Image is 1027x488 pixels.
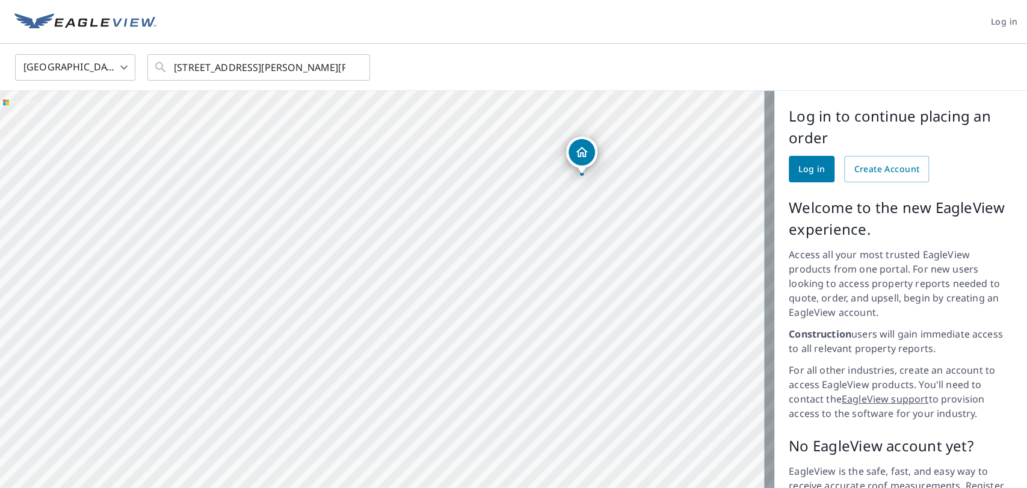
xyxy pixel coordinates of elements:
strong: Construction [789,327,851,341]
span: Log in [798,162,825,177]
span: Log in [991,14,1017,29]
p: Access all your most trusted EagleView products from one portal. For new users looking to access ... [789,247,1013,320]
div: Dropped pin, building 1, Residential property, 28 Dennis Dr Leominster, MA 01453 [566,137,597,174]
span: Create Account [854,162,919,177]
p: No EagleView account yet? [789,435,1013,457]
a: EagleView support [842,392,929,406]
p: users will gain immediate access to all relevant property reports. [789,327,1013,356]
p: Log in to continue placing an order [789,105,1013,149]
input: Search by address or latitude-longitude [174,51,345,84]
p: Welcome to the new EagleView experience. [789,197,1013,240]
img: EV Logo [14,13,156,31]
a: Create Account [844,156,929,182]
p: For all other industries, create an account to access EagleView products. You'll need to contact ... [789,363,1013,421]
div: [GEOGRAPHIC_DATA] [15,51,135,84]
a: Log in [789,156,834,182]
